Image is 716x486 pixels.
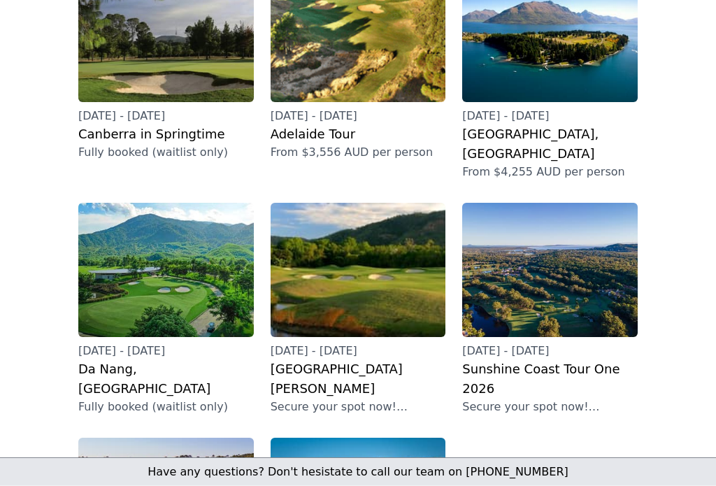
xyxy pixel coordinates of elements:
a: [DATE] - [DATE]Sunshine Coast Tour One 2026Secure your spot now! Brochure coming soon [462,203,638,416]
p: [DATE] - [DATE] [462,108,638,125]
p: [DATE] - [DATE] [78,343,254,360]
h3: Canberra in Springtime [78,125,254,145]
h3: Sunshine Coast Tour One 2026 [462,360,638,399]
p: From $3,556 AUD per person [271,145,446,162]
h3: Adelaide Tour [271,125,446,145]
p: Secure your spot now! Brochure coming soon [271,399,446,416]
a: [DATE] - [DATE]Da Nang, [GEOGRAPHIC_DATA]Fully booked (waitlist only) [78,203,254,416]
p: [DATE] - [DATE] [462,343,638,360]
p: [DATE] - [DATE] [271,343,446,360]
p: Secure your spot now! Brochure coming soon [462,399,638,416]
p: [DATE] - [DATE] [271,108,446,125]
p: Fully booked (waitlist only) [78,145,254,162]
h3: [GEOGRAPHIC_DATA][PERSON_NAME] [271,360,446,399]
h3: Da Nang, [GEOGRAPHIC_DATA] [78,360,254,399]
p: Fully booked (waitlist only) [78,399,254,416]
p: From $4,255 AUD per person [462,164,638,181]
p: [DATE] - [DATE] [78,108,254,125]
h3: [GEOGRAPHIC_DATA], [GEOGRAPHIC_DATA] [462,125,638,164]
a: [DATE] - [DATE][GEOGRAPHIC_DATA][PERSON_NAME]Secure your spot now! Brochure coming soon [271,203,446,416]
